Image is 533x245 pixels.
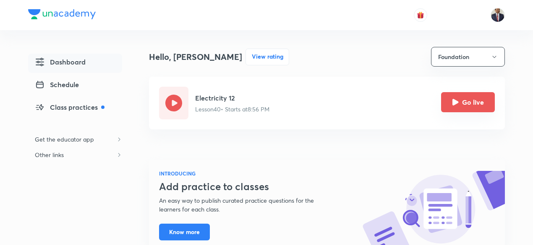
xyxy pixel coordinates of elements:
[159,181,334,193] h3: Add practice to classes
[159,196,334,214] p: An easy way to publish curated practice questions for the learners for each class.
[491,8,505,22] img: Ravindra Patil
[28,132,101,147] h6: Get the educator app
[28,147,71,162] h6: Other links
[35,80,79,90] span: Schedule
[35,102,105,112] span: Class practices
[28,99,122,118] a: Class practices
[149,51,242,63] h4: Hello, [PERSON_NAME]
[414,8,427,22] button: avatar
[159,224,210,240] button: Know more
[28,9,96,21] a: Company Logo
[431,47,505,67] button: Foundation
[28,54,122,73] a: Dashboard
[159,170,334,177] h6: INTRODUCING
[195,93,269,103] h5: Electricity 12
[441,92,495,112] button: Go live
[195,105,269,113] p: Lesson 40 • Starts at 8:56 PM
[35,57,86,67] span: Dashboard
[28,9,96,19] img: Company Logo
[246,49,289,65] button: View rating
[28,76,122,95] a: Schedule
[417,11,424,19] img: avatar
